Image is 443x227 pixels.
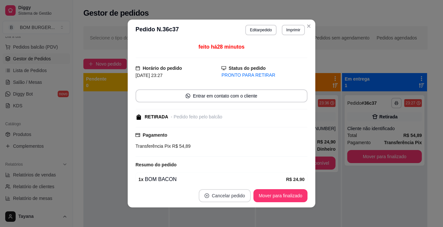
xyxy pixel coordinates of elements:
div: - Pedido feito pelo balcão [171,113,222,120]
h3: Pedido N. 36c37 [136,25,179,35]
strong: R$ 24,90 [286,177,305,182]
button: whats-appEntrar em contato com o cliente [136,89,307,102]
button: Close [304,21,314,31]
div: RETIRADA [145,113,168,120]
span: [DATE] 23:27 [136,73,163,78]
strong: Horário do pedido [143,66,182,71]
span: whats-app [186,94,190,98]
span: feito há 28 minutos [198,44,244,50]
span: credit-card [136,133,140,137]
span: close-circle [205,193,209,198]
div: BOM BACON [138,175,286,183]
strong: Pagamento [143,132,167,138]
span: calendar [136,66,140,70]
strong: 1 x [138,177,144,182]
button: Imprimir [282,25,305,35]
div: PRONTO PARA RETIRAR [221,72,307,79]
button: close-circleCancelar pedido [199,189,251,202]
span: desktop [221,66,226,70]
span: R$ 54,89 [171,144,191,149]
button: Mover para finalizado [253,189,307,202]
strong: Status do pedido [229,66,266,71]
button: Editarpedido [245,25,276,35]
strong: Resumo do pedido [136,162,177,167]
span: Transferência Pix [136,144,171,149]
